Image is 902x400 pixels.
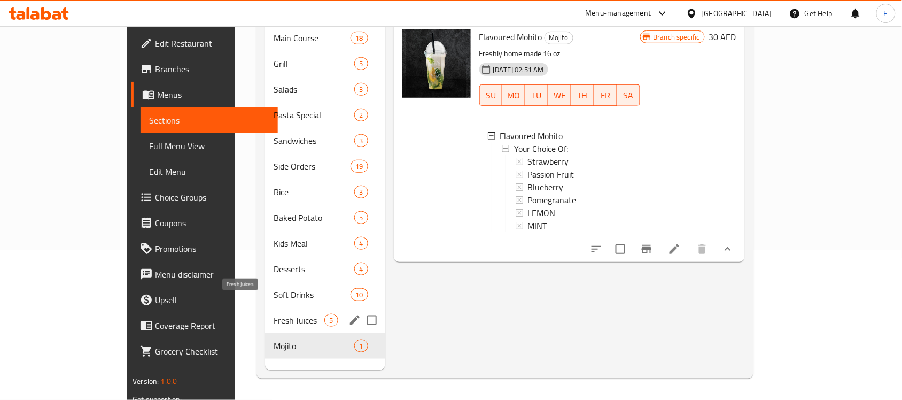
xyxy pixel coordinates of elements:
button: SU [479,84,503,106]
span: Sections [149,114,269,127]
span: Strawberry [528,155,569,168]
div: Salads3 [265,76,385,102]
span: Promotions [155,242,269,255]
span: 3 [355,187,367,197]
a: Choice Groups [131,184,278,210]
div: items [351,160,368,173]
a: Menus [131,82,278,107]
div: items [354,211,368,224]
button: show more [715,236,741,262]
span: Menu disclaimer [155,268,269,281]
button: delete [689,236,715,262]
span: Sandwiches [274,134,354,147]
button: FR [594,84,617,106]
div: Rice3 [265,179,385,205]
span: Coverage Report [155,319,269,332]
span: Side Orders [274,160,351,173]
div: items [354,83,368,96]
div: Grill5 [265,51,385,76]
span: TH [576,88,590,103]
a: Coupons [131,210,278,236]
span: [DATE] 02:51 AM [489,65,548,75]
a: Edit Menu [141,159,278,184]
h6: 30 AED [709,29,736,44]
span: 18 [351,33,367,43]
div: Mojito1 [265,333,385,359]
span: Blueberry [528,181,564,194]
div: Pasta Special2 [265,102,385,128]
span: WE [553,88,567,103]
span: 1 [355,341,367,351]
span: 4 [355,239,367,249]
span: Rice [274,186,354,198]
a: Full Menu View [141,133,278,159]
div: items [351,288,368,301]
div: Kids Meal4 [265,230,385,256]
span: Branches [155,63,269,75]
button: SA [617,84,640,106]
button: WE [548,84,571,106]
div: Sandwiches3 [265,128,385,153]
div: Soft Drinks10 [265,282,385,307]
button: sort-choices [584,236,609,262]
div: [GEOGRAPHIC_DATA] [702,7,772,19]
span: 19 [351,161,367,172]
svg: Show Choices [721,243,734,256]
a: Menu disclaimer [131,261,278,287]
button: TH [571,84,594,106]
span: E [884,7,888,19]
div: items [354,109,368,121]
span: 3 [355,84,367,95]
div: Side Orders19 [265,153,385,179]
span: Edit Menu [149,165,269,178]
span: Choice Groups [155,191,269,204]
span: 5 [325,316,337,326]
img: Flavoured Mohito [402,29,471,98]
span: Version: [133,374,159,388]
div: items [354,263,368,275]
p: Freshly home made 16 oz [479,47,640,60]
div: Mojito [274,340,354,352]
div: Salads [274,83,354,96]
a: Edit Restaurant [131,30,278,56]
span: SA [621,88,636,103]
span: Menus [157,88,269,101]
a: Grocery Checklist [131,339,278,364]
button: edit [347,312,363,328]
span: MINT [528,219,547,232]
a: Branches [131,56,278,82]
span: Baked Potato [274,211,354,224]
span: Soft Drinks [274,288,351,301]
span: Grocery Checklist [155,345,269,358]
span: Pomegranate [528,194,577,206]
a: Sections [141,107,278,133]
span: Fresh Juices [274,314,324,327]
a: Upsell [131,287,278,313]
a: Coverage Report [131,313,278,339]
span: TU [530,88,544,103]
button: MO [502,84,525,106]
div: items [354,57,368,70]
div: items [354,134,368,147]
button: TU [525,84,548,106]
span: Mojito [545,32,573,44]
div: Baked Potato5 [265,205,385,230]
span: Desserts [274,263,354,275]
span: Flavoured Mohito [479,29,542,45]
span: Full Menu View [149,140,269,152]
span: Grill [274,57,354,70]
span: 5 [355,213,367,223]
span: Coupons [155,217,269,229]
span: 1.0.0 [161,374,177,388]
div: Menu-management [586,7,651,20]
span: 10 [351,290,367,300]
span: Main Course [274,32,351,44]
span: SU [484,88,499,103]
span: Flavoured Mohito [500,129,563,142]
